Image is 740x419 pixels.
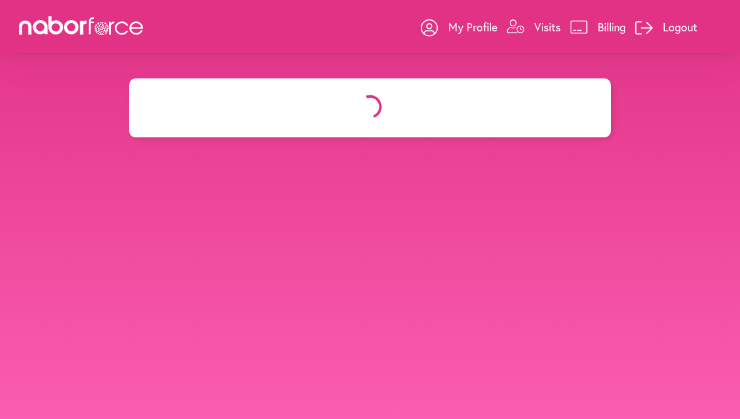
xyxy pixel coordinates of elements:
a: Billing [570,8,626,46]
a: Logout [635,8,697,46]
p: My Profile [448,19,497,34]
p: Billing [598,19,626,34]
a: My Profile [421,8,497,46]
p: Visits [534,19,561,34]
a: Visits [507,8,561,46]
p: Logout [663,19,697,34]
